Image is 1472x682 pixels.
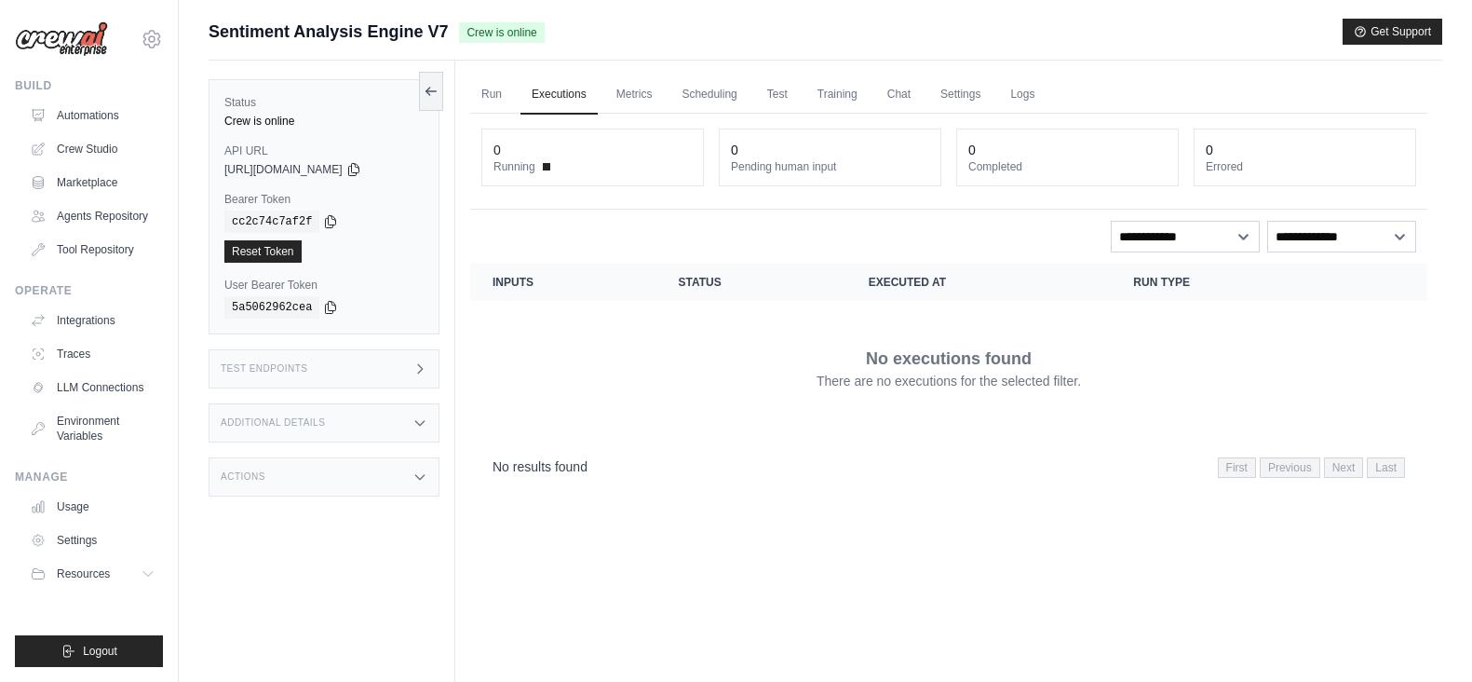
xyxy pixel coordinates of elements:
dt: Errored [1206,159,1404,174]
div: 0 [1206,141,1213,159]
a: Environment Variables [22,406,163,451]
th: Status [655,264,845,301]
p: No results found [493,457,587,476]
div: 0 [493,141,501,159]
a: Traces [22,339,163,369]
img: Logo [15,21,108,57]
code: 5a5062962cea [224,296,319,319]
button: Resources [22,559,163,589]
a: Agents Repository [22,201,163,231]
a: Logs [999,75,1046,115]
a: Reset Token [224,240,302,263]
dt: Completed [968,159,1167,174]
a: Metrics [605,75,664,115]
span: Next [1324,457,1364,478]
p: There are no executions for the selected filter. [817,372,1081,390]
label: User Bearer Token [224,278,424,293]
th: Executed at [846,264,1112,301]
dt: Pending human input [731,159,929,174]
a: Training [806,75,869,115]
span: Crew is online [459,22,544,43]
section: Crew executions table [470,264,1427,490]
a: Test [756,75,799,115]
div: Build [15,78,163,93]
label: API URL [224,143,424,158]
a: Automations [22,101,163,130]
div: Manage [15,470,163,484]
a: Chat [876,75,922,115]
span: Running [493,159,535,174]
nav: Pagination [1218,457,1405,478]
a: Settings [929,75,992,115]
h3: Actions [221,471,265,483]
iframe: Chat Widget [1379,593,1472,682]
h3: Test Endpoints [221,363,308,375]
a: Run [470,75,513,115]
th: Inputs [470,264,655,301]
span: First [1218,457,1256,478]
span: Resources [57,566,110,581]
a: Scheduling [670,75,748,115]
span: Last [1367,457,1405,478]
label: Bearer Token [224,192,424,207]
a: Integrations [22,306,163,335]
a: Settings [22,525,163,555]
span: [URL][DOMAIN_NAME] [224,162,343,177]
div: 0 [968,141,976,159]
p: No executions found [866,346,1032,372]
div: Operate [15,283,163,298]
a: Tool Repository [22,235,163,265]
h3: Additional Details [221,417,325,429]
nav: Pagination [470,443,1427,490]
span: Sentiment Analysis Engine V7 [209,19,448,45]
a: Marketplace [22,168,163,198]
a: LLM Connections [22,373,163,402]
div: Crew is online [224,114,424,129]
a: Usage [22,492,163,522]
label: Status [224,95,424,110]
code: cc2c74c7af2f [224,211,319,233]
button: Logout [15,635,163,667]
div: 0 [731,141,738,159]
span: Logout [83,644,117,659]
span: Previous [1260,457,1320,478]
a: Crew Studio [22,134,163,164]
a: Executions [520,75,598,115]
button: Get Support [1343,19,1442,45]
th: Run Type [1111,264,1330,301]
